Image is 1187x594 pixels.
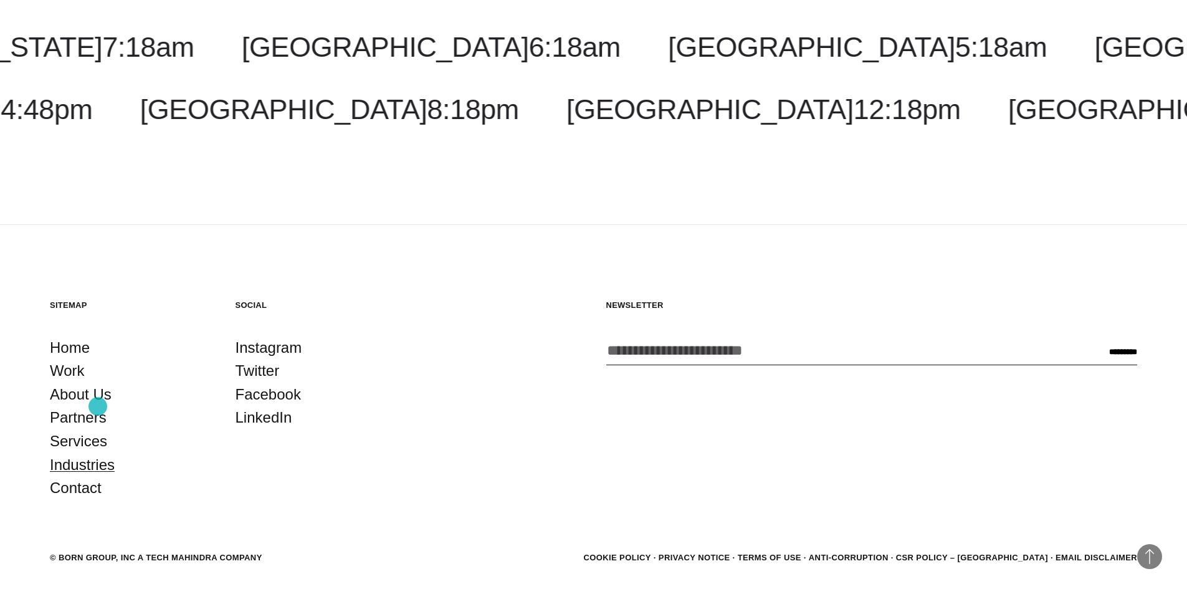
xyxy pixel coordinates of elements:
[50,300,211,310] h5: Sitemap
[140,93,519,125] a: [GEOGRAPHIC_DATA]8:18pm
[242,31,621,63] a: [GEOGRAPHIC_DATA]6:18am
[529,31,621,63] span: 6:18am
[50,453,115,477] a: Industries
[1137,544,1162,569] button: Back to Top
[50,476,102,500] a: Contact
[854,93,961,125] span: 12:18pm
[50,359,85,383] a: Work
[659,553,730,562] a: Privacy Notice
[566,93,961,125] a: [GEOGRAPHIC_DATA]12:18pm
[50,429,107,453] a: Services
[668,31,1047,63] a: [GEOGRAPHIC_DATA]5:18am
[955,31,1047,63] span: 5:18am
[50,406,107,429] a: Partners
[427,93,518,125] span: 8:18pm
[896,553,1048,562] a: CSR POLICY – [GEOGRAPHIC_DATA]
[50,336,90,360] a: Home
[236,336,302,360] a: Instagram
[102,31,194,63] span: 7:18am
[1,93,92,125] span: 4:48pm
[50,383,112,406] a: About Us
[236,383,301,406] a: Facebook
[583,553,651,562] a: Cookie Policy
[738,553,801,562] a: Terms of Use
[606,300,1138,310] h5: Newsletter
[236,406,292,429] a: LinkedIn
[236,359,280,383] a: Twitter
[50,552,262,564] div: © BORN GROUP, INC A Tech Mahindra Company
[809,553,889,562] a: Anti-Corruption
[236,300,396,310] h5: Social
[1056,553,1137,562] a: Email Disclaimer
